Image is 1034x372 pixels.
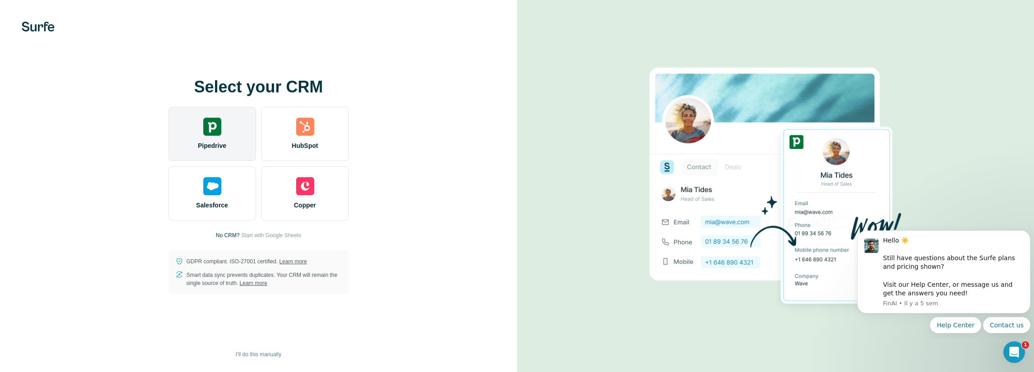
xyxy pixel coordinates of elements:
[216,231,240,239] p: No CRM?
[1022,341,1029,349] span: 1
[187,271,342,287] p: Smart data sync prevents duplicates. Your CRM will remain the single source of truth.
[294,201,316,210] span: Copper
[169,78,349,96] h1: Select your CRM
[240,280,267,286] a: Learn more
[198,141,226,150] span: Pipedrive
[854,226,1034,339] iframe: Intercom notifications message
[279,258,307,265] a: Learn more
[296,177,314,195] img: copper's logo
[22,22,55,32] img: Surfe's logo
[292,141,318,150] span: HubSpot
[650,52,902,320] img: PIPEDRIVE image
[196,201,228,210] span: Salesforce
[229,348,288,361] button: I’ll do this manually
[296,118,314,136] img: hubspot's logo
[241,231,301,239] button: Start with Google Sheets
[236,350,281,358] span: I’ll do this manually
[1003,341,1025,363] iframe: Intercom live chat
[203,177,221,195] img: salesforce's logo
[187,257,307,266] p: GDPR compliant. ISO-27001 certified.
[203,118,221,136] img: pipedrive's logo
